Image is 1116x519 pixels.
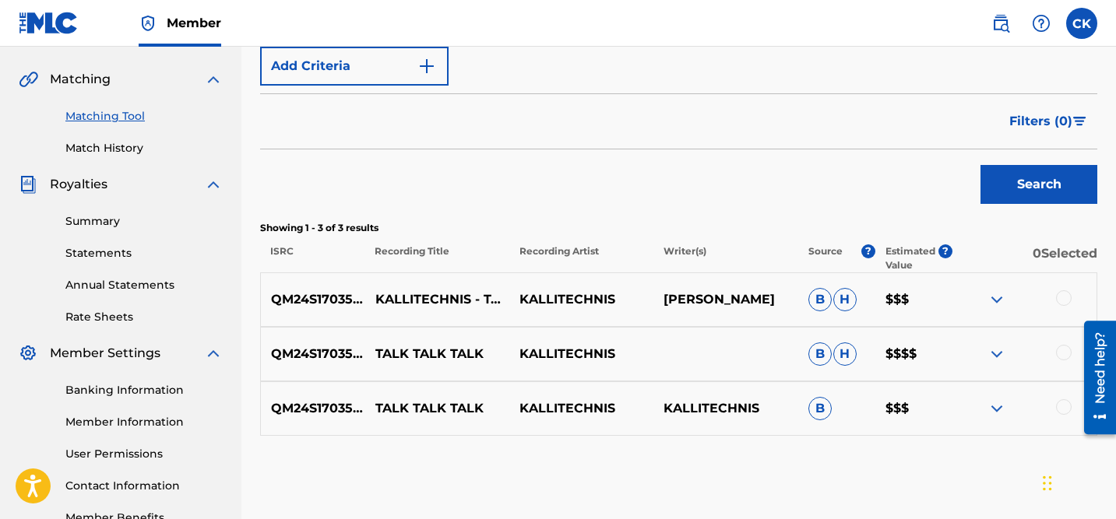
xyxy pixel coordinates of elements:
[1073,117,1086,126] img: filter
[19,344,37,363] img: Member Settings
[885,244,938,272] p: Estimated Value
[65,213,223,230] a: Summary
[365,290,509,309] p: KALLITECHNIS - TALK TALK TALK (PROD. RAMI.B)
[204,175,223,194] img: expand
[980,165,1097,204] button: Search
[65,478,223,494] a: Contact Information
[19,70,38,89] img: Matching
[653,244,798,272] p: Writer(s)
[260,244,364,272] p: ISRC
[19,175,37,194] img: Royalties
[509,399,653,418] p: KALLITECHNIS
[1032,14,1051,33] img: help
[417,57,436,75] img: 9d2ae6d4665cec9f34b9.svg
[1043,460,1052,507] div: Drag
[509,290,653,309] p: KALLITECHNIS
[365,399,509,418] p: TALK TALK TALK
[991,14,1010,33] img: search
[261,345,365,363] p: QM24S1703543
[808,288,832,311] span: B
[65,108,223,124] a: Matching Tool
[1026,8,1057,39] div: Help
[875,345,952,363] p: $$$$
[985,8,1016,39] a: Public Search
[1066,8,1097,39] div: User Menu
[65,446,223,462] a: User Permissions
[365,345,509,363] p: TALK TALK TALK
[988,290,1006,309] img: expand
[509,244,653,272] p: Recording Artist
[833,288,857,311] span: H
[65,245,223,261] a: Statements
[260,47,449,86] button: Add Criteria
[1072,314,1116,440] iframe: Resource Center
[875,290,952,309] p: $$$
[204,70,223,89] img: expand
[808,397,832,420] span: B
[261,290,365,309] p: QM24S1703543
[808,342,832,366] span: B
[875,399,952,418] p: $$$
[260,221,1097,235] p: Showing 1 - 3 of 3 results
[1038,444,1116,519] iframe: Chat Widget
[808,244,843,272] p: Source
[1009,112,1072,131] span: Filters ( 0 )
[364,244,509,272] p: Recording Title
[653,290,797,309] p: [PERSON_NAME]
[653,399,797,418] p: KALLITECHNIS
[65,382,223,398] a: Banking Information
[65,414,223,430] a: Member Information
[167,14,221,32] span: Member
[204,344,223,363] img: expand
[988,399,1006,418] img: expand
[952,244,1097,272] p: 0 Selected
[861,244,875,258] span: ?
[833,342,857,366] span: H
[50,175,107,194] span: Royalties
[938,244,952,258] span: ?
[139,14,157,33] img: Top Rightsholder
[65,277,223,293] a: Annual Statements
[988,345,1006,363] img: expand
[50,70,111,89] span: Matching
[19,12,79,34] img: MLC Logo
[1000,102,1097,141] button: Filters (0)
[50,344,160,363] span: Member Settings
[261,399,365,418] p: QM24S1703543
[65,140,223,156] a: Match History
[65,309,223,325] a: Rate Sheets
[509,345,653,363] p: KALLITECHNIS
